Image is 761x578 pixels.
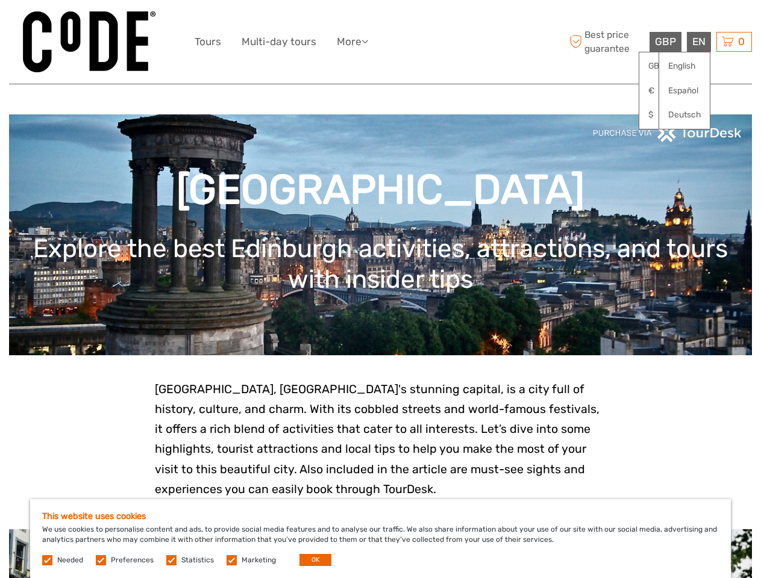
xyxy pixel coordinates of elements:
[27,166,734,214] h1: [GEOGRAPHIC_DATA]
[736,36,747,48] span: 0
[23,11,155,72] img: 992-d66cb919-c786-410f-a8a5-821cd0571317_logo_big.jpg
[30,499,731,578] div: We use cookies to personalise content and ads, to provide social media features and to analyse ou...
[155,382,600,436] span: [GEOGRAPHIC_DATA], [GEOGRAPHIC_DATA]'s stunning capital, is a city full of history, culture, and ...
[659,104,710,126] a: Deutsch
[181,555,214,565] label: Statistics
[639,104,680,126] a: $
[42,511,719,521] h5: This website uses cookies
[242,33,316,51] a: Multi-day tours
[57,555,83,565] label: Needed
[242,555,276,565] label: Marketing
[687,32,711,52] div: EN
[659,80,710,102] a: Español
[299,554,331,566] button: OK
[639,80,680,102] a: €
[17,21,136,31] p: We're away right now. Please check back later!
[639,55,680,77] a: GBP
[655,36,676,48] span: GBP
[337,33,368,51] a: More
[155,422,590,496] span: activities that cater to all interests. Let’s dive into some highlights, tourist attractions and ...
[566,28,647,55] span: Best price guarantee
[27,234,734,294] h1: Explore the best Edinburgh activities, attractions, and tours with insider tips
[139,19,153,33] button: Open LiveChat chat widget
[659,55,710,77] a: English
[111,555,154,565] label: Preferences
[592,123,743,142] img: PurchaseViaTourDeskwhite.png
[195,33,221,51] a: Tours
